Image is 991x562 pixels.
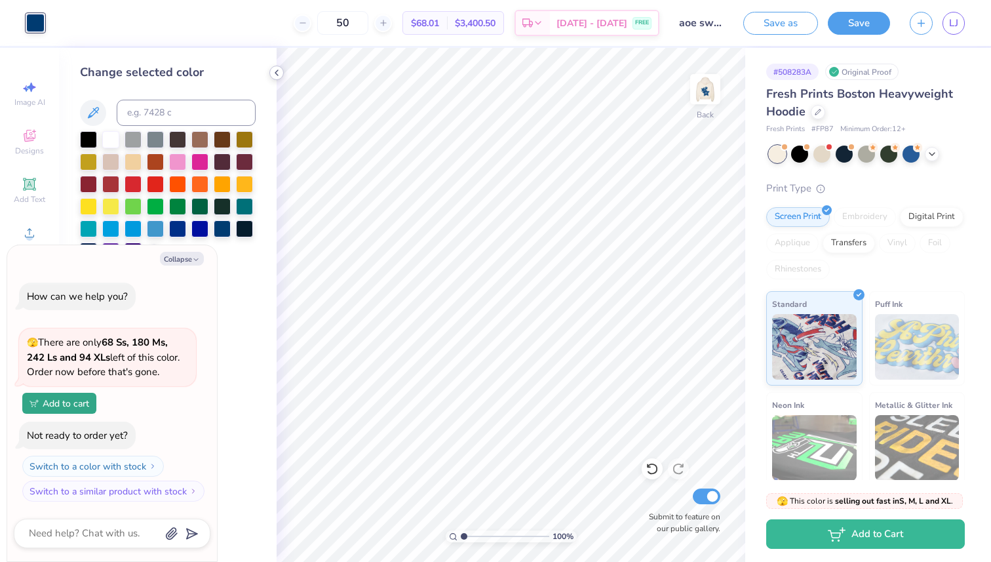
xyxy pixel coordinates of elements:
[27,336,168,364] strong: 68 Ss, 180 Ms, 242 Ls and 94 XLs
[15,146,44,156] span: Designs
[556,16,627,30] span: [DATE] - [DATE]
[27,290,128,303] div: How can we help you?
[834,207,896,227] div: Embroidery
[900,207,963,227] div: Digital Print
[553,531,573,542] span: 100 %
[920,233,950,253] div: Foil
[840,124,906,135] span: Minimum Order: 12 +
[766,64,819,80] div: # 508283A
[772,398,804,412] span: Neon Ink
[828,12,890,35] button: Save
[160,252,204,266] button: Collapse
[635,18,649,28] span: FREE
[875,314,960,380] img: Puff Ink
[777,495,788,508] span: 🫣
[743,12,818,35] button: Save as
[27,336,180,378] span: There are only left of this color. Order now before that's gone.
[692,76,718,102] img: Back
[669,10,733,36] input: Untitled Design
[766,181,965,196] div: Print Type
[455,16,496,30] span: $3,400.50
[16,243,43,253] span: Upload
[942,12,965,35] a: LJ
[642,511,720,534] label: Submit to feature on our public gallery.
[823,233,875,253] div: Transfers
[811,124,834,135] span: # FP87
[875,398,952,412] span: Metallic & Glitter Ink
[875,297,903,311] span: Puff Ink
[27,429,128,442] div: Not ready to order yet?
[27,336,38,349] span: 🫣
[772,314,857,380] img: Standard
[772,415,857,481] img: Neon Ink
[22,481,204,502] button: Switch to a similar product with stock
[411,16,439,30] span: $68.01
[80,64,256,81] div: Change selected color
[22,393,96,414] button: Add to cart
[317,11,368,35] input: – –
[149,462,157,470] img: Switch to a color with stock
[825,64,899,80] div: Original Proof
[949,16,958,31] span: LJ
[777,495,953,507] span: This color is .
[766,86,953,119] span: Fresh Prints Boston Heavyweight Hoodie
[766,519,965,549] button: Add to Cart
[14,194,45,205] span: Add Text
[22,456,164,477] button: Switch to a color with stock
[766,260,830,279] div: Rhinestones
[879,233,916,253] div: Vinyl
[117,100,256,126] input: e.g. 7428 c
[766,207,830,227] div: Screen Print
[766,233,819,253] div: Applique
[697,109,714,121] div: Back
[875,415,960,481] img: Metallic & Glitter Ink
[772,297,807,311] span: Standard
[189,487,197,495] img: Switch to a similar product with stock
[835,496,951,506] strong: selling out fast in S, M, L and XL
[766,124,805,135] span: Fresh Prints
[29,399,39,407] img: Add to cart
[14,97,45,108] span: Image AI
